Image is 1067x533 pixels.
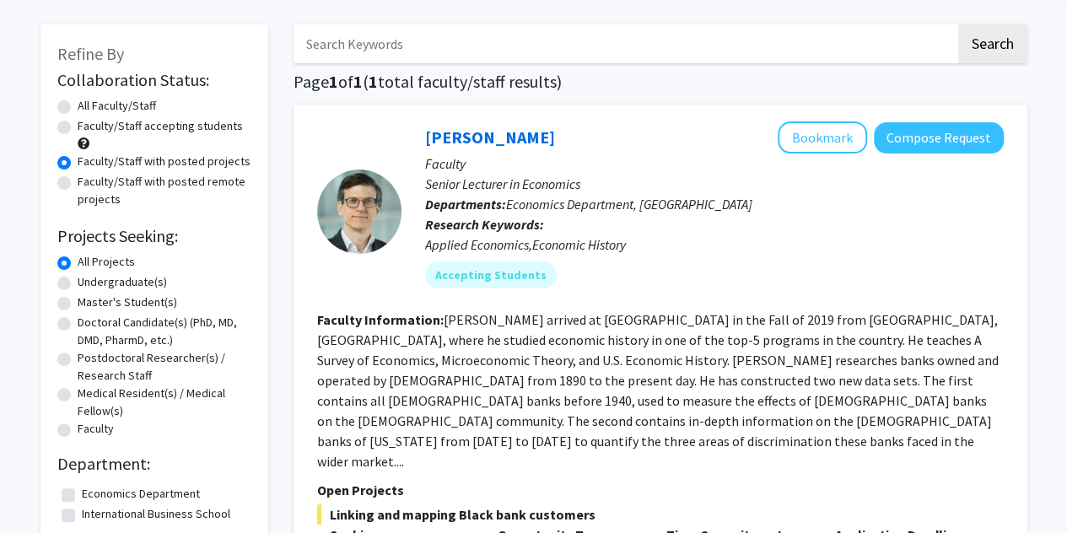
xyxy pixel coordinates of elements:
mat-chip: Accepting Students [425,261,557,288]
label: All Faculty/Staff [78,97,156,115]
div: Applied Economics,Economic History [425,234,1004,255]
label: Postdoctoral Researcher(s) / Research Staff [78,349,251,385]
label: Economics Department [82,485,200,503]
a: [PERSON_NAME] [425,127,555,148]
span: 1 [369,71,378,92]
label: Faculty/Staff with posted remote projects [78,173,251,208]
button: Add Geoff Clarke to Bookmarks [778,121,867,153]
span: Linking and mapping Black bank customers [317,504,1004,525]
input: Search Keywords [294,24,956,63]
span: 1 [353,71,363,92]
iframe: Chat [13,457,72,520]
label: International Business School [82,505,230,523]
label: Master's Student(s) [78,293,177,311]
label: Medical Resident(s) / Medical Fellow(s) [78,385,251,420]
label: Faculty/Staff with posted projects [78,153,251,170]
b: Faculty Information: [317,311,444,328]
span: Economics Department, [GEOGRAPHIC_DATA] [506,196,752,213]
button: Compose Request to Geoff Clarke [874,122,1004,153]
h2: Collaboration Status: [57,70,251,90]
label: Faculty/Staff accepting students [78,117,243,135]
p: Faculty [425,153,1004,174]
span: 1 [329,71,338,92]
label: Faculty [78,420,114,438]
label: Doctoral Candidate(s) (PhD, MD, DMD, PharmD, etc.) [78,314,251,349]
h1: Page of ( total faculty/staff results) [294,72,1027,92]
h2: Department: [57,454,251,474]
fg-read-more: [PERSON_NAME] arrived at [GEOGRAPHIC_DATA] in the Fall of 2019 from [GEOGRAPHIC_DATA], [GEOGRAPHI... [317,311,999,470]
label: All Projects [78,253,135,271]
button: Search [958,24,1027,63]
b: Research Keywords: [425,216,544,233]
p: Open Projects [317,480,1004,500]
span: Refine By [57,43,124,64]
b: Departments: [425,196,506,213]
h2: Projects Seeking: [57,226,251,246]
label: Undergraduate(s) [78,273,167,291]
p: Senior Lecturer in Economics [425,174,1004,194]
